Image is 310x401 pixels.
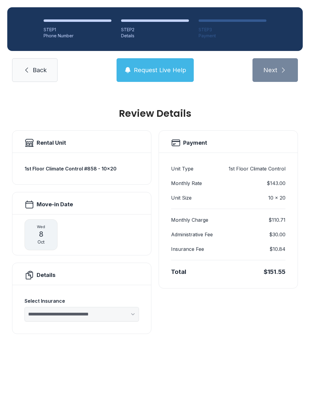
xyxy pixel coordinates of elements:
[171,180,202,187] dt: Monthly Rate
[25,165,139,172] h3: 1st Floor Climate Control #858 - 10x20
[269,245,285,253] dd: $10.84
[171,268,186,276] div: Total
[264,268,285,276] div: $151.55
[269,231,285,238] dd: $30.00
[199,33,266,39] div: Payment
[171,245,204,253] dt: Insurance Fee
[33,66,47,74] span: Back
[134,66,186,74] span: Request Live Help
[38,239,45,245] span: Oct
[263,66,277,74] span: Next
[25,307,139,322] select: Select Insurance
[199,27,266,33] div: STEP 3
[39,229,43,239] span: 8
[37,271,55,279] h2: Details
[183,139,207,147] h2: Payment
[25,297,139,305] div: Select Insurance
[121,27,189,33] div: STEP 2
[171,216,208,224] dt: Monthly Charge
[267,180,285,187] dd: $143.00
[121,33,189,39] div: Details
[171,231,213,238] dt: Administrative Fee
[268,194,285,201] dd: 10 x 20
[37,200,73,209] h2: Move-in Date
[37,139,66,147] h2: Rental Unit
[44,27,111,33] div: STEP 1
[171,194,192,201] dt: Unit Size
[37,224,45,229] span: Wed
[269,216,285,224] dd: $110.71
[171,165,193,172] dt: Unit Type
[44,33,111,39] div: Phone Number
[12,109,298,118] h1: Review Details
[229,165,285,172] dd: 1st Floor Climate Control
